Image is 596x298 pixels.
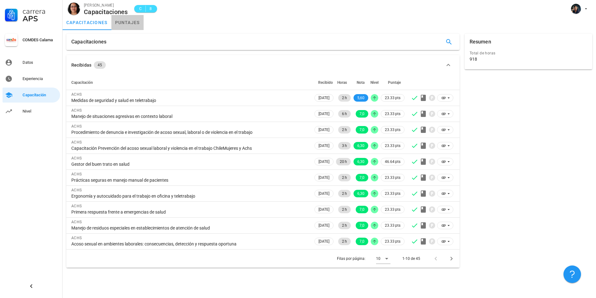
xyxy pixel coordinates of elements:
span: Nivel [370,80,379,85]
a: Datos [3,55,60,70]
div: avatar [571,4,581,14]
span: 7,0 [359,238,364,245]
span: ACHS [71,236,82,240]
button: Página siguiente [446,253,457,264]
div: Resumen [470,34,491,50]
span: 8 [148,6,153,12]
span: 23.33 pts [385,222,400,229]
a: puntajes [111,15,144,30]
span: ACHS [71,108,82,113]
div: [PERSON_NAME] [84,2,128,8]
div: Capacitación [23,93,58,98]
span: 46.64 pts [385,159,400,165]
div: Carrera [23,8,58,15]
span: C [138,6,143,12]
div: Ergonomía y autocuidado para el trabajo en oficina y teletrabajo [71,193,308,199]
span: 6,30 [357,158,364,165]
div: Medidas de seguridad y salud en teletrabajo [71,98,308,103]
span: 5,60 [357,94,364,102]
div: Procedimiento de denuncia e investigación de acoso sexual, laboral o de violencia en el trabajo [71,129,308,135]
a: capacitaciones [63,15,111,30]
span: 2 h [342,222,347,229]
div: Total de horas [470,50,587,56]
span: Recibido [318,80,333,85]
span: 23.33 pts [385,111,400,117]
span: Horas [337,80,347,85]
span: 6,30 [357,190,364,197]
span: Puntaje [388,80,401,85]
span: Capacitación [71,80,93,85]
span: [DATE] [318,206,329,213]
span: [DATE] [318,110,329,117]
div: Filas por página: [337,250,390,268]
span: ACHS [71,188,82,192]
th: Puntaje [380,75,406,90]
th: Capacitación [66,75,313,90]
span: 2 h [342,126,347,134]
span: 7,0 [359,110,364,118]
span: 20 h [340,158,347,165]
span: [DATE] [318,158,329,165]
span: [DATE] [318,238,329,245]
div: Primera respuesta frente a emergencias de salud [71,209,308,215]
div: Experiencia [23,76,58,81]
div: Gestor del buen trato en salud [71,161,308,167]
span: ACHS [71,140,82,144]
span: 23.33 pts [385,95,400,101]
div: 918 [470,56,477,62]
button: Recibidas 45 [66,55,460,75]
th: Recibido [313,75,335,90]
span: 3 h [342,142,347,149]
span: [DATE] [318,126,329,133]
span: ACHS [71,204,82,208]
span: 7,0 [359,222,364,229]
span: 2 h [342,190,347,197]
span: [DATE] [318,174,329,181]
div: Manejo de situaciones agresivas en contexto laboral [71,114,308,119]
span: [DATE] [318,142,329,149]
div: Datos [23,60,58,65]
div: Nivel [23,109,58,114]
span: ACHS [71,124,82,129]
div: 10 [376,256,380,261]
div: Acoso sexual en ambientes laborales: consecuencias, detección y respuesta oportuna [71,241,308,247]
div: Manejo de residuos especiales en establecimientos de atención de salud [71,225,308,231]
div: COMDES Calama [23,38,58,43]
div: Capacitaciones [84,8,128,15]
a: Nivel [3,104,60,119]
span: Nota [357,80,364,85]
th: Nivel [369,75,380,90]
span: 23.33 pts [385,238,400,245]
span: [DATE] [318,190,329,197]
span: ACHS [71,172,82,176]
span: 7,0 [359,126,364,134]
span: 23.33 pts [385,190,400,197]
span: 2 h [342,238,347,245]
div: 10Filas por página: [376,254,390,264]
span: 2 h [342,174,347,181]
span: ACHS [71,156,82,160]
div: Capacitación Prevención del acoso sexual laboral y violencia en el trabajo ChileMujeres y Achs [71,145,308,151]
span: 2 h [342,94,347,102]
a: Capacitación [3,88,60,103]
th: Horas [335,75,352,90]
div: Prácticas seguras en manejo manual de pacientes [71,177,308,183]
div: Recibidas [71,62,91,68]
div: Capacitaciones [71,34,106,50]
span: 23.33 pts [385,174,400,181]
span: 6,30 [357,142,364,149]
span: 23.33 pts [385,143,400,149]
span: 45 [98,61,102,69]
span: ACHS [71,92,82,97]
div: avatar [68,3,80,15]
span: 7,0 [359,174,364,181]
span: 23.33 pts [385,127,400,133]
div: 1-10 de 45 [402,256,420,261]
span: ACHS [71,220,82,224]
span: 2 h [342,206,347,213]
span: [DATE] [318,94,329,101]
span: 6 h [342,110,347,118]
span: 7,0 [359,206,364,213]
span: 23.33 pts [385,206,400,213]
a: Experiencia [3,71,60,86]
